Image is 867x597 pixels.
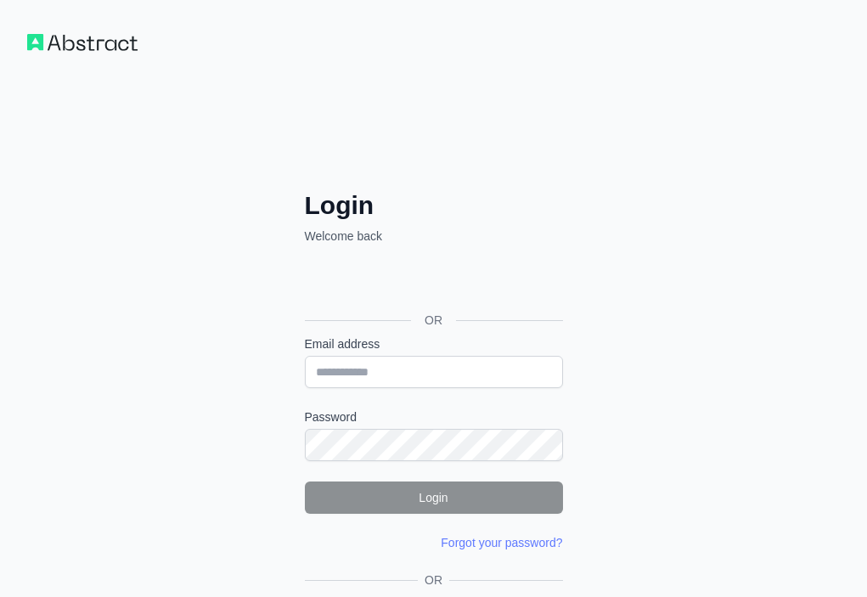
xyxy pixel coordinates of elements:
label: Email address [305,335,563,352]
p: Welcome back [305,228,563,245]
label: Password [305,408,563,425]
span: OR [411,312,456,329]
iframe: Przycisk Zaloguj się przez Google [296,263,568,301]
button: Login [305,482,563,514]
img: Workflow [27,34,138,51]
span: OR [418,572,449,589]
a: Forgot your password? [441,536,562,549]
h2: Login [305,190,563,221]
